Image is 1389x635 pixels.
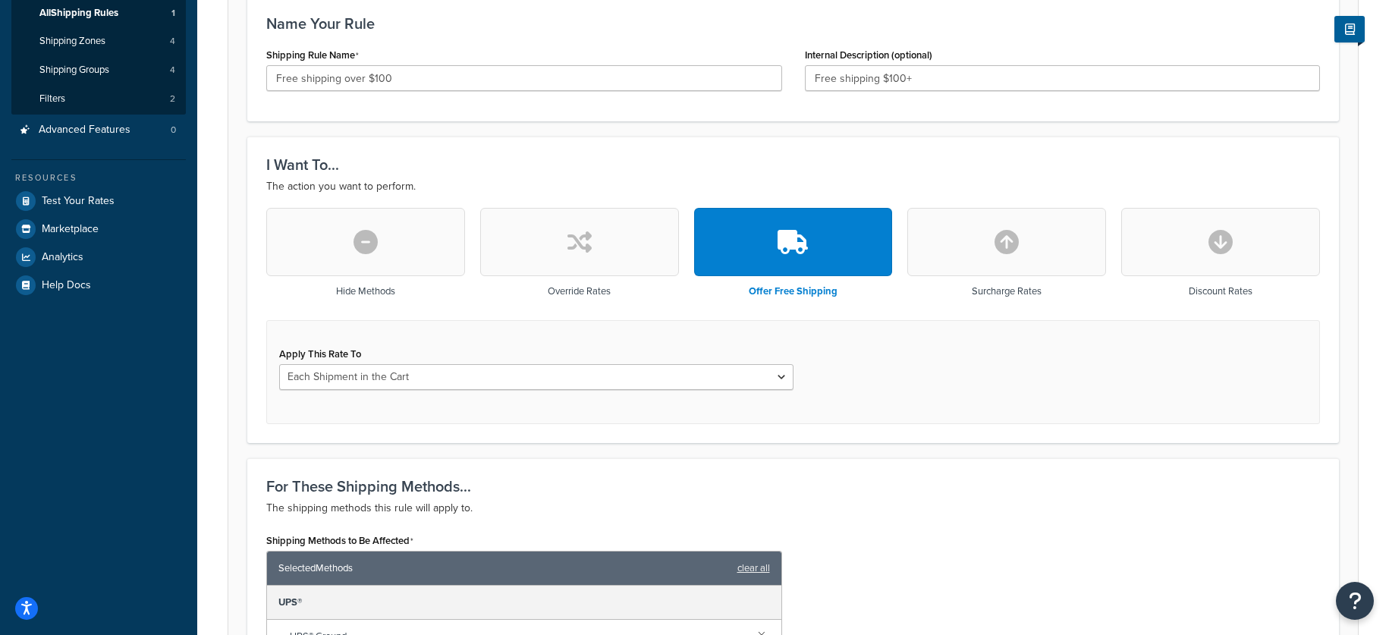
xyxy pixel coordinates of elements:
[11,56,186,84] li: Shipping Groups
[42,251,83,264] span: Analytics
[11,215,186,243] a: Marketplace
[11,27,186,55] a: Shipping Zones4
[39,64,109,77] span: Shipping Groups
[278,558,730,579] span: Selected Methods
[11,27,186,55] li: Shipping Zones
[266,156,1320,173] h3: I Want To...
[11,272,186,299] a: Help Docs
[42,195,115,208] span: Test Your Rates
[11,116,186,144] li: Advanced Features
[171,124,176,137] span: 0
[170,64,175,77] span: 4
[266,49,359,61] label: Shipping Rule Name
[737,558,770,579] a: clear all
[266,499,1320,517] p: The shipping methods this rule will apply to.
[805,49,932,61] label: Internal Description (optional)
[1336,582,1374,620] button: Open Resource Center
[11,116,186,144] a: Advanced Features0
[548,286,611,297] h3: Override Rates
[42,223,99,236] span: Marketplace
[170,35,175,48] span: 4
[39,124,130,137] span: Advanced Features
[749,286,837,297] h3: Offer Free Shipping
[972,286,1042,297] h3: Surcharge Rates
[11,56,186,84] a: Shipping Groups4
[11,85,186,113] a: Filters2
[42,279,91,292] span: Help Docs
[266,535,413,547] label: Shipping Methods to Be Affected
[266,478,1320,495] h3: For These Shipping Methods...
[170,93,175,105] span: 2
[39,93,65,105] span: Filters
[39,35,105,48] span: Shipping Zones
[11,187,186,215] a: Test Your Rates
[266,15,1320,32] h3: Name Your Rule
[1189,286,1252,297] h3: Discount Rates
[336,286,395,297] h3: Hide Methods
[266,178,1320,196] p: The action you want to perform.
[267,586,781,620] div: UPS®
[279,348,361,360] label: Apply This Rate To
[171,7,175,20] span: 1
[11,171,186,184] div: Resources
[11,244,186,271] a: Analytics
[39,7,118,20] span: All Shipping Rules
[11,85,186,113] li: Filters
[1334,16,1365,42] button: Show Help Docs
